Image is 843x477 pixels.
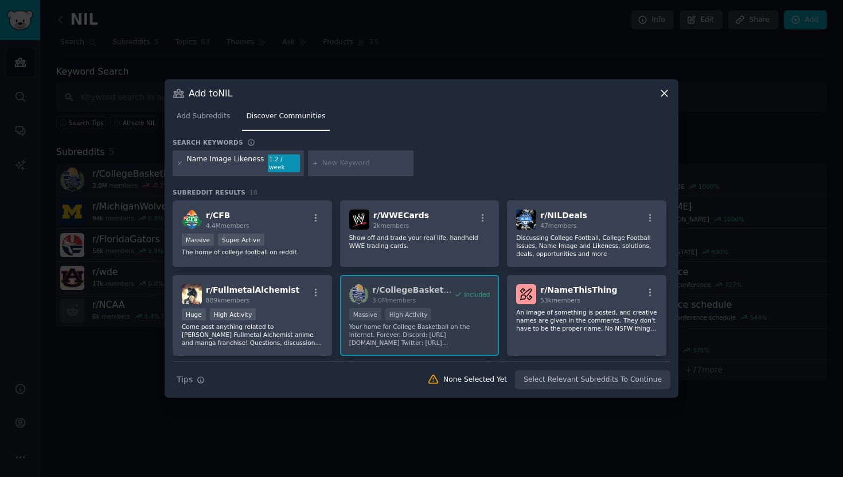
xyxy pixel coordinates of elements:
span: 4.4M members [206,222,249,229]
div: High Activity [210,308,256,320]
p: Show off and trade your real life, handheld WWE trading cards. [349,234,490,250]
span: Add Subreddits [177,111,230,122]
div: Huge [182,308,206,320]
span: Tips [177,374,193,386]
span: r/ CFB [206,211,231,220]
img: CFB [182,210,202,230]
span: 18 [249,189,257,196]
p: Discussing College Football, College Football Issues, Name Image and Likeness, solutions, deals, ... [516,234,657,258]
div: Massive [182,234,214,246]
div: Super Active [218,234,264,246]
span: Discover Communities [246,111,325,122]
h3: Search keywords [173,138,243,146]
a: Discover Communities [242,107,329,131]
p: Come post anything related to [PERSON_NAME] Fullmetal Alchemist anime and manga franchise! Questi... [182,323,323,347]
span: r/ FullmetalAlchemist [206,285,299,294]
div: None Selected Yet [443,375,507,385]
span: 47 members [540,222,576,229]
button: Tips [173,370,209,390]
p: The home of college football on reddit. [182,248,323,256]
div: 1.2 / week [268,154,300,173]
img: NameThisThing [516,284,536,304]
span: 889k members [206,297,249,304]
span: r/ NameThisThing [540,285,617,294]
h3: Add to NIL [189,87,233,99]
a: Add Subreddits [173,107,234,131]
span: 2k members [373,222,409,229]
input: New Keyword [322,158,409,169]
img: NILDeals [516,210,536,230]
p: An image of something is posted, and creative names are given in the comments. They don't have to... [516,308,657,332]
span: r/ WWECards [373,211,429,220]
span: r/ NILDeals [540,211,587,220]
div: Name Image Likeness [187,154,264,173]
img: WWECards [349,210,369,230]
span: Subreddit Results [173,188,245,196]
span: 53k members [540,297,580,304]
img: FullmetalAlchemist [182,284,202,304]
